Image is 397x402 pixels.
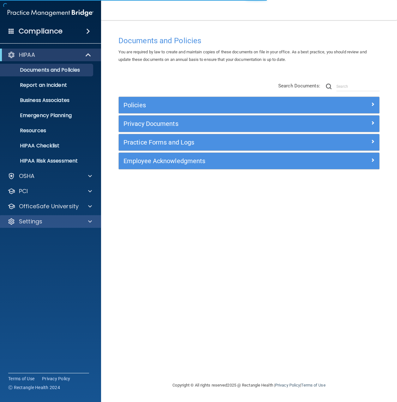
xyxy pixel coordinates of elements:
p: Business Associates [4,97,90,103]
h5: Privacy Documents [123,120,310,127]
p: HIPAA [19,51,35,59]
a: OSHA [8,172,92,180]
a: Settings [8,218,92,225]
a: Terms of Use [8,375,34,382]
p: Documents and Policies [4,67,90,73]
h5: Employee Acknowledgments [123,157,310,164]
h5: Policies [123,102,310,109]
a: Privacy Policy [42,375,70,382]
a: Practice Forms and Logs [123,137,375,147]
p: HIPAA Risk Assessment [4,158,90,164]
a: Terms of Use [301,383,325,387]
a: Privacy Documents [123,119,375,129]
a: Policies [123,100,375,110]
p: Resources [4,127,90,134]
a: PCI [8,187,92,195]
input: Search [336,82,380,91]
p: OSHA [19,172,35,180]
span: You are required by law to create and maintain copies of these documents on file in your office. ... [118,50,367,62]
p: OfficeSafe University [19,203,79,210]
p: Settings [19,218,42,225]
h5: Practice Forms and Logs [123,139,310,146]
a: OfficeSafe University [8,203,92,210]
span: Ⓒ Rectangle Health 2024 [8,384,60,391]
a: HIPAA [8,51,92,59]
p: PCI [19,187,28,195]
h4: Documents and Policies [118,37,380,45]
p: Report an Incident [4,82,90,88]
span: Search Documents: [278,83,320,89]
img: ic-search.3b580494.png [326,84,332,89]
p: HIPAA Checklist [4,143,90,149]
a: Privacy Policy [275,383,300,387]
div: Copyright © All rights reserved 2025 @ Rectangle Health | | [134,375,364,395]
h4: Compliance [19,27,63,36]
img: PMB logo [8,7,93,19]
a: Employee Acknowledgments [123,156,375,166]
p: Emergency Planning [4,112,90,119]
